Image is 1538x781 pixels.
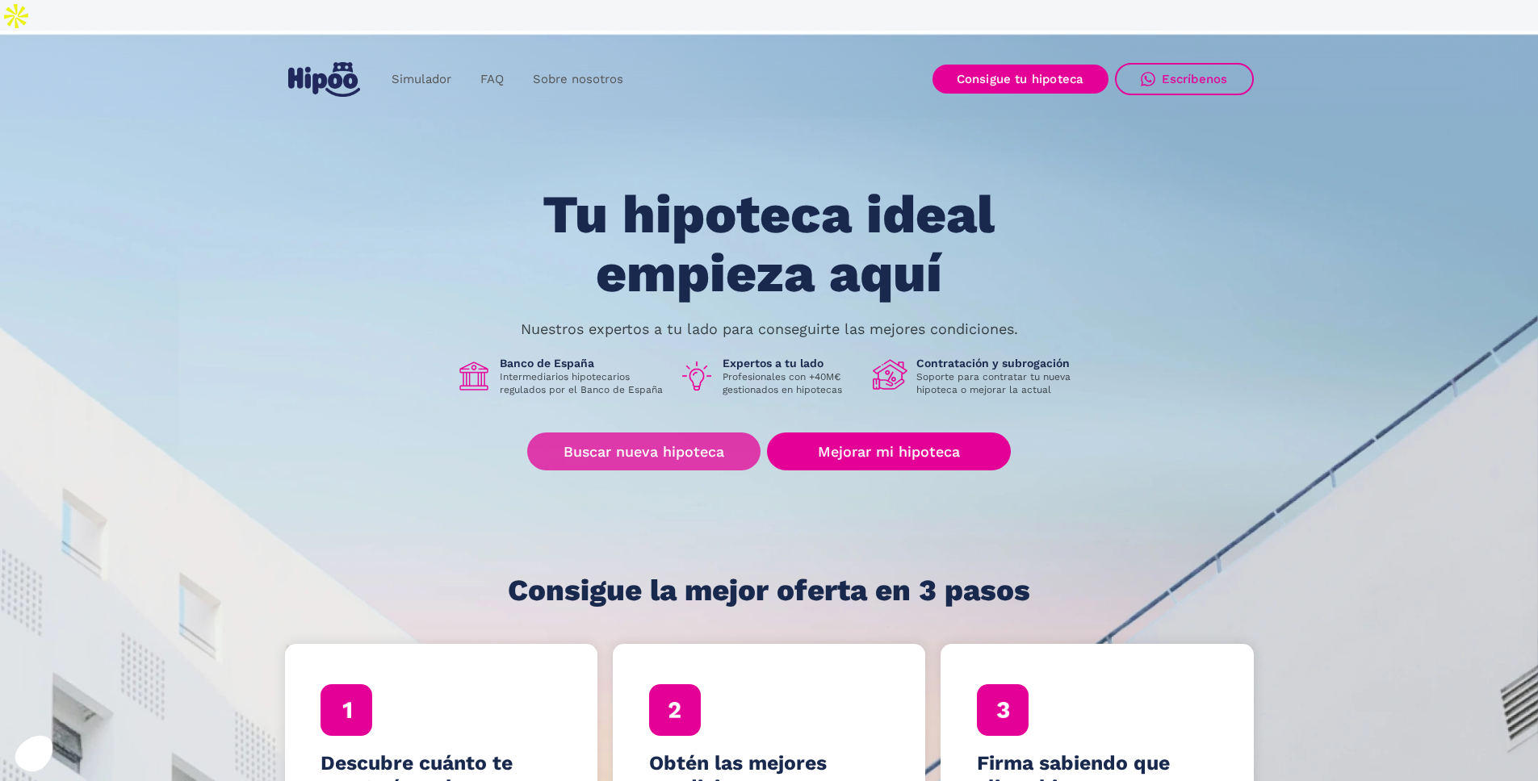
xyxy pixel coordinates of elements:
p: Profesionales con +40M€ gestionados en hipotecas [723,370,860,396]
a: Consigue tu hipoteca [932,65,1108,94]
a: home [285,56,364,103]
h1: Tu hipoteca ideal empieza aquí [463,186,1075,303]
a: FAQ [466,64,518,95]
a: Simulador [377,64,466,95]
p: Intermediarios hipotecarios regulados por el Banco de España [500,370,666,396]
h1: Consigue la mejor oferta en 3 pasos [508,574,1030,607]
p: Soporte para contratar tu nueva hipoteca o mejorar la actual [916,370,1083,396]
a: Escríbenos [1115,63,1254,95]
a: Mejorar mi hipoteca [767,432,1010,470]
p: Nuestros expertos a tu lado para conseguirte las mejores condiciones. [521,323,1018,336]
a: Sobre nosotros [518,64,638,95]
div: Escríbenos [1162,72,1228,86]
h1: Contratación y subrogación [916,356,1083,370]
h1: Expertos a tu lado [723,356,860,370]
a: Buscar nueva hipoteca [527,432,761,470]
h1: Banco de España [500,356,666,370]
